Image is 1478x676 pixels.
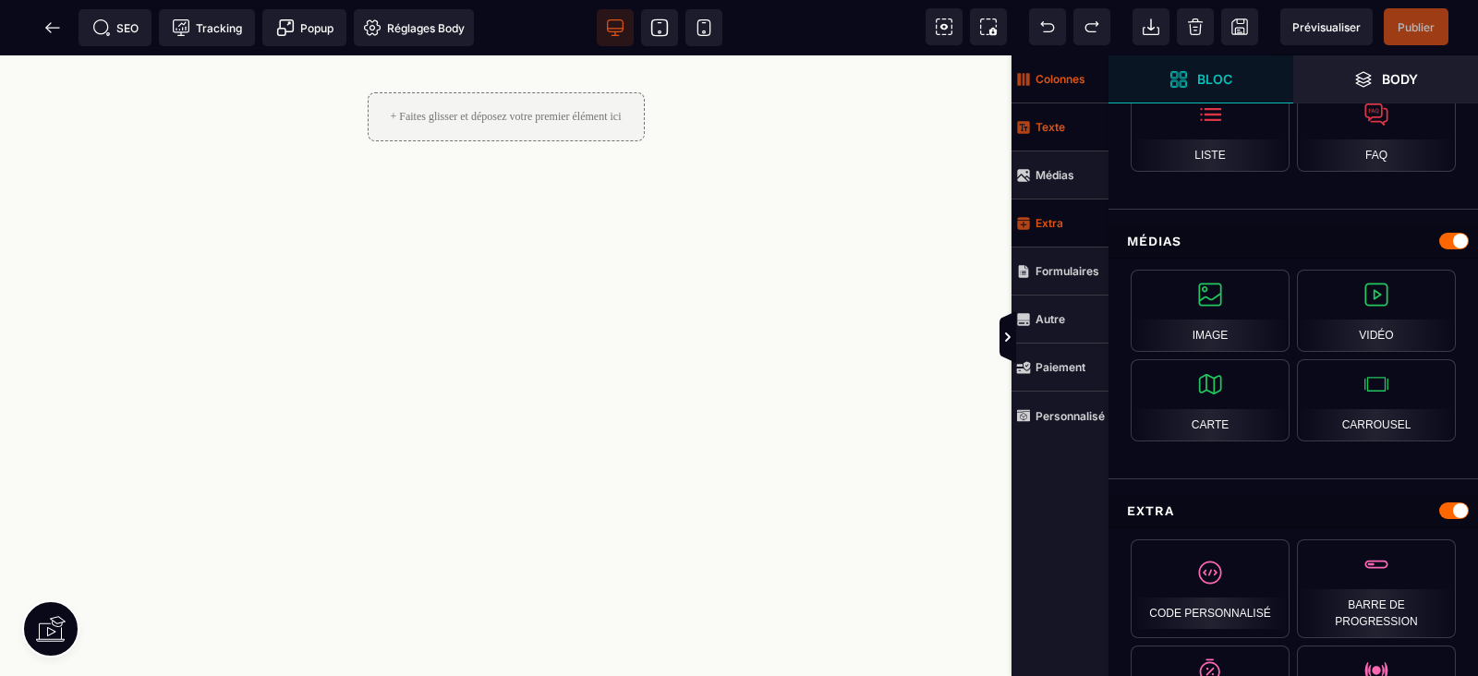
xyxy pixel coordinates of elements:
strong: Autre [1036,312,1065,326]
div: Carte [1131,359,1290,441]
span: Voir tablette [641,9,678,46]
span: Personnalisé [1012,392,1108,440]
span: Afficher les vues [1108,310,1127,366]
span: Voir mobile [685,9,722,46]
span: Métadata SEO [79,9,151,46]
div: Extra [1108,494,1478,528]
div: Médias [1108,224,1478,259]
div: + Faites glisser et déposez votre premier élément ici [367,37,644,86]
span: Prévisualiser [1292,20,1361,34]
span: Créer une alerte modale [262,9,346,46]
span: Réglages Body [363,18,465,37]
div: Carrousel [1297,359,1456,441]
span: Ouvrir les calques [1293,55,1478,103]
span: Médias [1012,151,1108,199]
span: Favicon [354,9,474,46]
strong: Médias [1036,168,1074,182]
span: Tracking [172,18,242,37]
span: Capture d'écran [970,8,1007,45]
span: Ouvrir les blocs [1108,55,1293,103]
span: Extra [1012,199,1108,247]
strong: Body [1382,72,1418,86]
span: Aperçu [1280,8,1373,45]
span: Paiement [1012,344,1108,392]
div: Image [1131,270,1290,352]
span: Enregistrer [1221,8,1258,45]
span: Défaire [1029,8,1066,45]
div: Liste [1131,90,1290,172]
span: Enregistrer le contenu [1384,8,1448,45]
strong: Extra [1036,216,1063,230]
span: Importer [1133,8,1169,45]
span: Nettoyage [1177,8,1214,45]
div: Vidéo [1297,270,1456,352]
strong: Formulaires [1036,264,1099,278]
span: Retour [34,9,71,46]
div: FAQ [1297,90,1456,172]
span: Formulaires [1012,247,1108,296]
div: Code personnalisé [1131,539,1290,638]
span: Publier [1398,20,1435,34]
strong: Paiement [1036,360,1085,374]
span: Texte [1012,103,1108,151]
span: Autre [1012,296,1108,344]
strong: Bloc [1197,72,1232,86]
span: Voir bureau [597,9,634,46]
div: Barre de progression [1297,539,1456,638]
span: Popup [276,18,333,37]
span: Colonnes [1012,55,1108,103]
span: Rétablir [1073,8,1110,45]
span: Voir les composants [926,8,963,45]
strong: Colonnes [1036,72,1085,86]
strong: Personnalisé [1036,409,1105,423]
strong: Texte [1036,120,1065,134]
span: Code de suivi [159,9,255,46]
span: SEO [92,18,139,37]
